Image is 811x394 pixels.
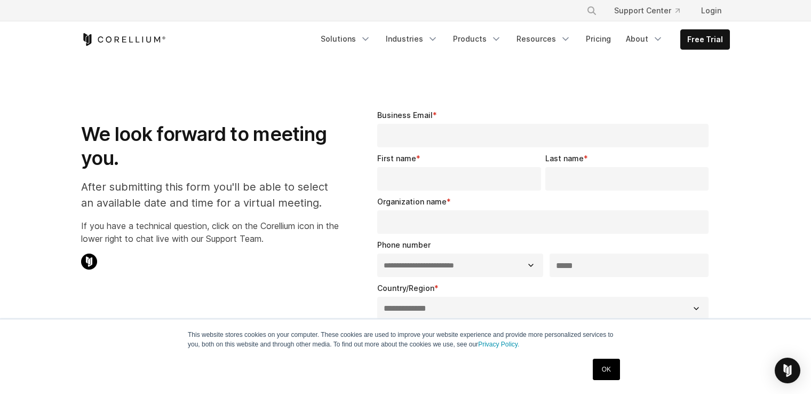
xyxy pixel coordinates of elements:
span: First name [377,154,416,163]
span: Last name [545,154,584,163]
span: Organization name [377,197,447,206]
div: Open Intercom Messenger [775,358,800,383]
p: After submitting this form you'll be able to select an available date and time for a virtual meet... [81,179,339,211]
p: This website stores cookies on your computer. These cookies are used to improve your website expe... [188,330,623,349]
button: Search [582,1,601,20]
div: Navigation Menu [314,29,730,50]
a: About [619,29,670,49]
a: Pricing [579,29,617,49]
p: If you have a technical question, click on the Corellium icon in the lower right to chat live wit... [81,219,339,245]
a: Support Center [606,1,688,20]
a: Resources [510,29,577,49]
a: Privacy Policy. [478,341,519,348]
span: Phone number [377,240,431,249]
div: Navigation Menu [574,1,730,20]
a: Industries [379,29,444,49]
span: Business Email [377,111,433,120]
a: Login [693,1,730,20]
a: OK [593,359,620,380]
img: Corellium Chat Icon [81,254,97,270]
h1: We look forward to meeting you. [81,122,339,170]
a: Free Trial [681,30,729,49]
span: Country/Region [377,283,434,293]
a: Corellium Home [81,33,166,46]
a: Products [447,29,508,49]
a: Solutions [314,29,377,49]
